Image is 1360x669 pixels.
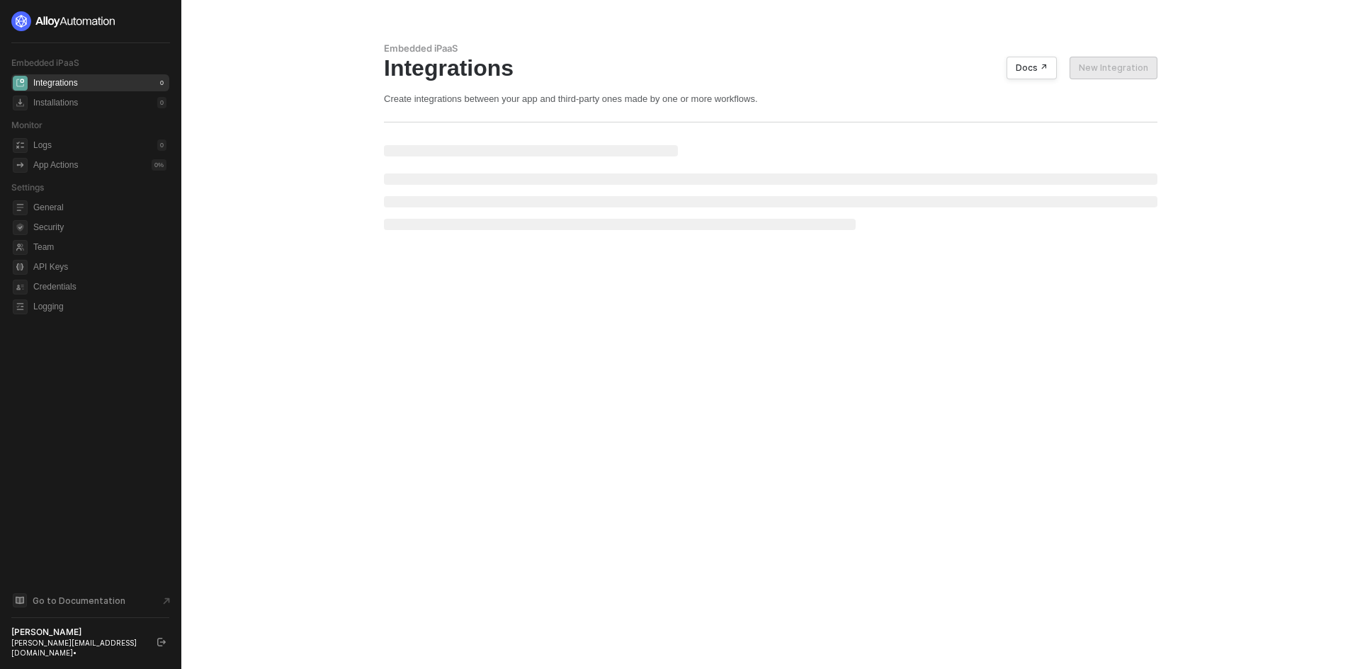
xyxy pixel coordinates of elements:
div: Installations [33,97,78,109]
div: 0 [157,77,166,88]
button: Docs ↗ [1007,57,1057,79]
div: [PERSON_NAME][EMAIL_ADDRESS][DOMAIN_NAME] • [11,638,144,658]
span: credentials [13,280,28,295]
span: logout [157,638,166,646]
span: team [13,240,28,255]
img: logo [11,11,116,31]
span: icon-logs [13,138,28,153]
span: Team [33,239,166,256]
div: Create integrations between your app and third-party ones made by one or more workflows. [384,93,1157,105]
span: API Keys [33,258,166,275]
span: icon-app-actions [13,158,28,173]
button: New Integration [1070,57,1157,79]
div: 0 [157,97,166,108]
span: general [13,200,28,215]
span: General [33,199,166,216]
span: Credentials [33,278,166,295]
div: App Actions [33,159,78,171]
div: Logs [33,139,52,151]
span: logging [13,299,28,314]
span: security [13,220,28,235]
div: 0 % [152,159,166,171]
a: logo [11,11,169,31]
div: [PERSON_NAME] [11,627,144,638]
div: Integrations [384,55,1157,81]
span: Security [33,219,166,236]
div: 0 [157,139,166,151]
div: Docs ↗ [1016,62,1048,74]
span: Monitor [11,120,42,130]
span: integrations [13,76,28,91]
span: Settings [11,182,44,193]
a: Knowledge Base [11,592,170,609]
span: document-arrow [159,594,174,608]
span: installations [13,96,28,110]
span: documentation [13,593,27,607]
span: Embedded iPaaS [11,57,79,68]
span: api-key [13,260,28,275]
div: Integrations [33,77,78,89]
div: Embedded iPaaS [384,42,1157,55]
span: Go to Documentation [33,595,125,607]
span: Logging [33,298,166,315]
